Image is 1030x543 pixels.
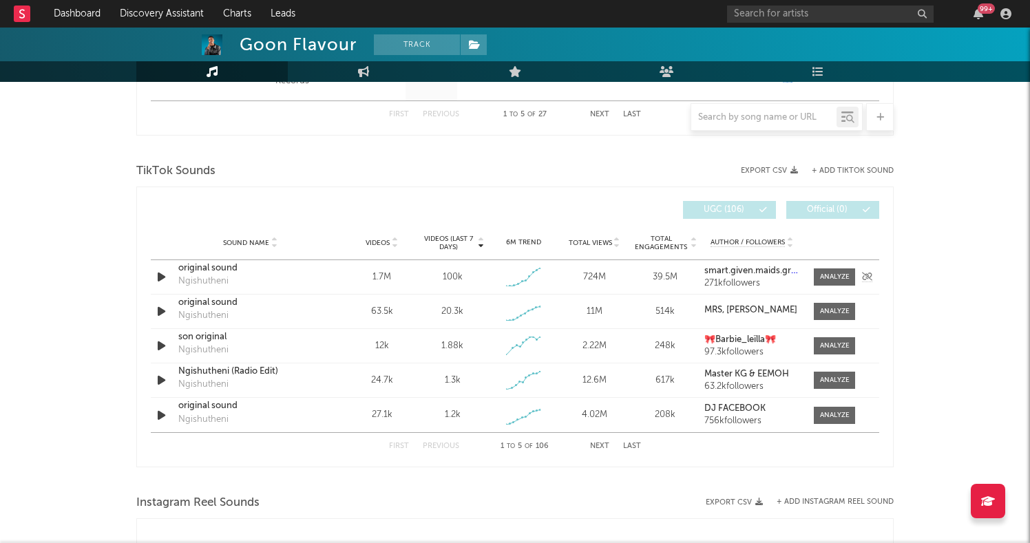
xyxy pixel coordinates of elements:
input: Search for artists [727,6,934,23]
div: 24.7k [350,374,414,387]
div: 2.22M [563,339,627,353]
div: 39.5M [633,270,697,284]
div: 6M Trend [492,237,556,248]
a: 🎀Barbie_leïlla🎀 [704,335,800,345]
button: + Add Instagram Reel Sound [777,498,894,506]
strong: smart.given.maids.groomsmen [704,266,833,275]
div: 63.2k followers [704,382,800,392]
div: 11M [563,305,627,319]
button: Export CSV [706,498,763,507]
button: Track [374,34,460,55]
div: Ngishutheni [178,275,229,288]
span: Instagram Reel Sounds [136,495,260,511]
div: + Add Instagram Reel Sound [763,498,894,506]
span: of [525,443,533,449]
div: 271k followers [704,279,800,288]
div: 756k followers [704,416,800,426]
input: Search by song name or URL [691,112,837,123]
div: 1.2k [445,408,461,422]
a: Master KG & EEMOH [704,370,800,379]
a: MRS, [PERSON_NAME] [704,306,800,315]
div: 12k [350,339,414,353]
div: Ngishutheni [178,413,229,427]
span: Official ( 0 ) [795,206,859,214]
a: DJ FACEBOOK [704,404,800,414]
div: 4.02M [563,408,627,422]
strong: 🎀Barbie_leïlla🎀 [704,335,776,344]
button: + Add TikTok Sound [798,167,894,175]
div: 100k [443,270,463,284]
div: Ngishutheni [178,378,229,392]
div: 97.3k followers [704,348,800,357]
strong: Master KG & EEMOH [704,370,789,379]
span: Author / Followers [711,238,785,247]
div: Goon Flavour [240,34,357,55]
div: 1.3k [445,374,461,387]
button: Next [590,443,609,450]
div: 248k [633,339,697,353]
div: 1 5 106 [487,438,563,455]
span: Total Engagements [633,235,689,251]
span: to [507,443,515,449]
button: Last [623,443,641,450]
span: Sound Name [223,239,269,247]
div: 1.7M [350,270,414,284]
button: Export CSV [741,167,798,175]
div: 724M [563,270,627,284]
span: Total Views [569,239,612,247]
span: Videos [366,239,390,247]
button: 99+ [974,8,983,19]
button: First [389,443,409,450]
span: TikTok Sounds [136,163,216,180]
strong: DJ FACEBOOK [704,404,766,413]
button: UGC(106) [683,201,776,219]
a: original sound [178,296,322,310]
button: Official(0) [786,201,879,219]
strong: MRS, [PERSON_NAME] [704,306,797,315]
div: Ngishutheni [178,343,229,357]
a: original sound [178,399,322,413]
span: UGC ( 106 ) [692,206,755,214]
a: son original [178,330,322,344]
span: Videos (last 7 days) [421,235,476,251]
div: 617k [633,374,697,387]
div: 20.3k [441,305,463,319]
button: + Add TikTok Sound [812,167,894,175]
button: Previous [423,443,459,450]
div: 63.5k [350,305,414,319]
a: original sound [178,262,322,275]
div: 208k [633,408,697,422]
div: 12.6M [563,374,627,387]
div: 27.1k [350,408,414,422]
div: 99 + [978,3,995,14]
div: 1.88k [441,339,463,353]
div: Ngishutheni [178,309,229,323]
a: Ngishutheni (Radio Edit) [178,365,322,379]
div: 514k [633,305,697,319]
a: smart.given.maids.groomsmen [704,266,800,276]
